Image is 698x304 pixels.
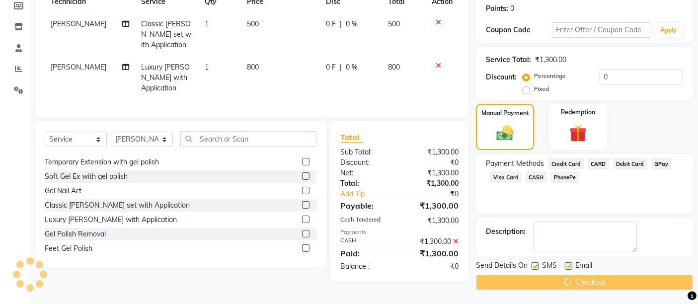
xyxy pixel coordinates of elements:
div: ₹0 [411,189,466,199]
span: | [340,62,342,73]
span: Payment Methods [486,158,544,169]
span: | [340,19,342,29]
span: 500 [388,19,400,28]
div: ₹1,300.00 [399,236,466,247]
span: Debit Card [613,158,647,169]
div: Soft Gel Ex with gel polish [45,171,128,182]
span: CARD [588,158,609,169]
div: Sub Total: [333,147,399,157]
div: Gel Nail Art [45,186,81,196]
div: Classic [PERSON_NAME] set with Application [45,200,190,211]
span: 0 % [346,19,358,29]
div: Payments [340,228,459,236]
label: Percentage [534,72,566,80]
div: Balance : [333,261,399,272]
div: CASH [333,236,399,247]
span: 0 F [326,19,336,29]
span: CASH [526,171,547,183]
img: _gift.svg [564,123,592,145]
div: ₹1,300.00 [399,147,466,157]
label: Fixed [534,84,549,93]
span: Credit Card [548,158,584,169]
div: Description: [486,227,526,237]
div: ₹1,300.00 [535,55,566,65]
span: Luxury [PERSON_NAME] with Application [141,63,190,92]
div: Temporary Extension with gel polish [45,157,159,167]
span: Visa Card [490,171,522,183]
span: 800 [247,63,259,72]
div: Discount: [486,72,517,82]
button: Apply [654,23,683,38]
div: Net: [333,168,399,178]
div: Feet Gel Polish [45,243,92,254]
span: 500 [247,19,259,28]
span: 0 F [326,62,336,73]
span: Total [340,132,363,143]
div: ₹1,300.00 [399,200,466,212]
div: Gel Polish Removal [45,229,106,239]
div: Service Total: [486,55,531,65]
span: GPay [651,158,672,169]
span: [PERSON_NAME] [51,19,106,28]
div: ₹1,300.00 [399,178,466,189]
span: [PERSON_NAME] [51,63,106,72]
span: PhonePe [551,171,579,183]
span: 800 [388,63,400,72]
input: Search or Scan [180,131,316,147]
span: Send Details On [476,260,528,273]
span: 1 [205,19,209,28]
img: _cash.svg [491,124,518,143]
span: SMS [542,260,557,273]
div: ₹1,300.00 [399,168,466,178]
div: ₹0 [399,261,466,272]
span: Classic [PERSON_NAME] set with Application [141,19,191,49]
span: 0 % [346,62,358,73]
div: Coupon Code [486,25,551,35]
label: Redemption [561,108,595,117]
input: Enter Offer / Coupon Code [552,22,650,38]
div: Paid: [333,247,399,259]
div: 0 [510,3,514,14]
a: Add Tip [333,189,410,199]
label: Manual Payment [481,109,529,118]
div: Luxury [PERSON_NAME] with Application [45,215,177,225]
div: Cash Tendered: [333,216,399,226]
span: Email [575,260,592,273]
div: Payable: [333,200,399,212]
div: ₹1,300.00 [399,247,466,259]
div: ₹1,300.00 [399,216,466,226]
div: ₹0 [399,157,466,168]
span: 1 [205,63,209,72]
div: Points: [486,3,508,14]
div: Total: [333,178,399,189]
div: Discount: [333,157,399,168]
